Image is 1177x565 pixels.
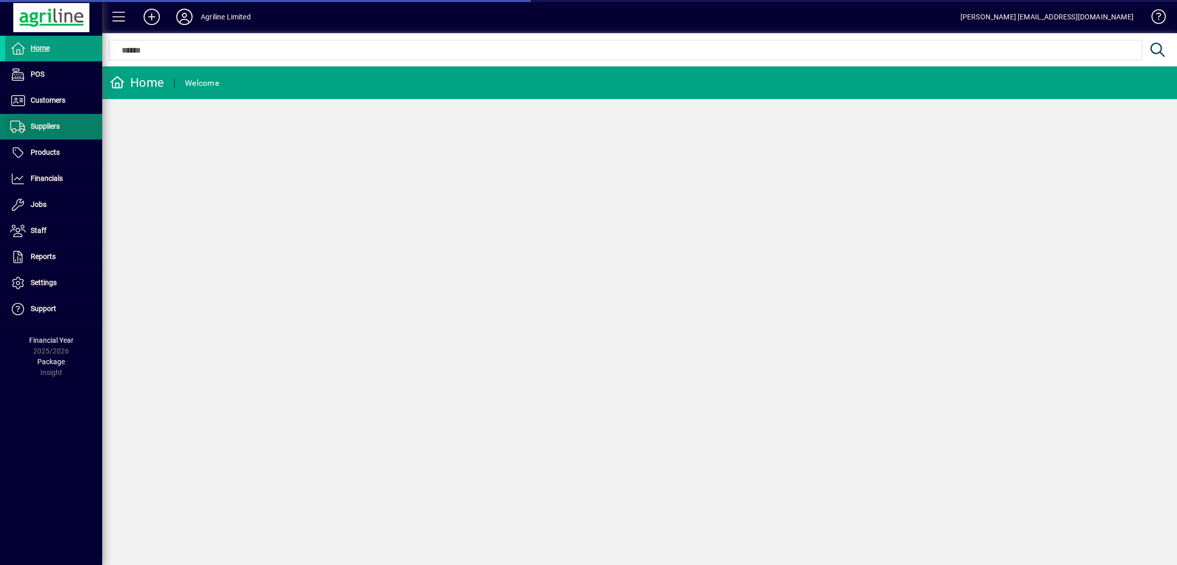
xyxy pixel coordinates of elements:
a: Staff [5,218,102,244]
span: Financials [31,174,63,182]
span: Home [31,44,50,52]
a: Reports [5,244,102,270]
div: Agriline Limited [201,9,251,25]
div: [PERSON_NAME] [EMAIL_ADDRESS][DOMAIN_NAME] [960,9,1134,25]
a: Support [5,296,102,322]
a: Knowledge Base [1144,2,1164,35]
span: Financial Year [29,336,74,344]
div: Home [110,75,164,91]
span: Suppliers [31,122,60,130]
span: Settings [31,278,57,287]
div: Welcome [185,75,219,91]
a: Products [5,140,102,166]
span: Staff [31,226,46,234]
a: Customers [5,88,102,113]
a: Financials [5,166,102,192]
span: Products [31,148,60,156]
button: Profile [168,8,201,26]
span: Jobs [31,200,46,208]
a: POS [5,62,102,87]
span: Package [37,358,65,366]
span: POS [31,70,44,78]
span: Customers [31,96,65,104]
span: Support [31,304,56,313]
a: Suppliers [5,114,102,139]
span: Reports [31,252,56,261]
a: Jobs [5,192,102,218]
a: Settings [5,270,102,296]
button: Add [135,8,168,26]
